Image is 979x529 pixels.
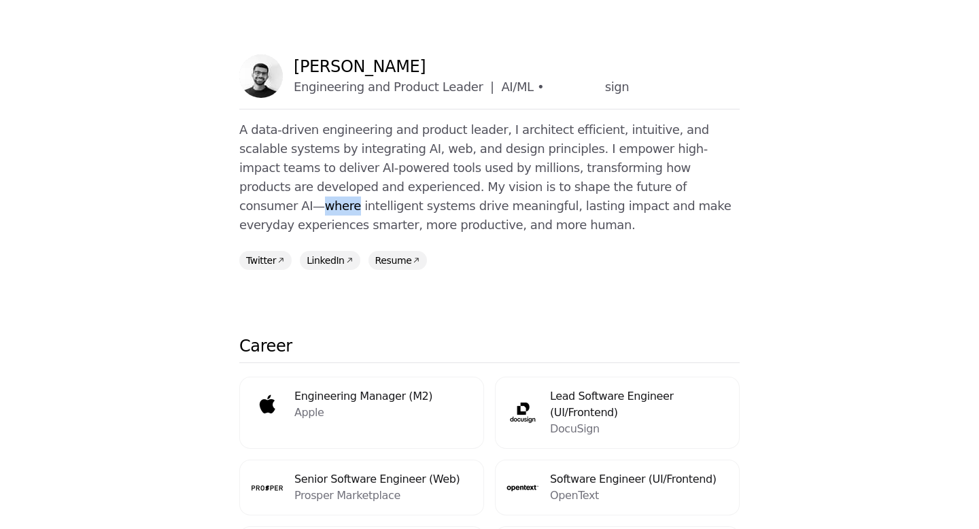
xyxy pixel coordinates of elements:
[611,78,615,97] span: i
[301,78,309,97] span: n
[495,460,740,515] a: OpenText logoSoftware Engineer (UI/Frontend)OpenText
[294,471,473,488] h4: Senior Software Engineer (Web)
[309,78,316,97] span: g
[550,471,728,488] h4: Software Engineer (UI/Frontend)
[375,78,383,97] span: n
[383,78,390,97] span: d
[621,78,629,97] span: n
[490,78,494,97] span: |
[394,78,400,97] span: P
[506,396,539,429] img: DocuSign logo
[406,78,413,97] span: o
[239,251,292,270] a: Twitter
[456,78,464,97] span: a
[239,54,629,98] a: Profile picture[PERSON_NAME]
[550,388,728,421] h4: Lead Software Engineer (UI/Frontend)
[428,78,434,97] span: c
[517,78,527,97] span: M
[341,78,346,97] span: r
[368,251,428,270] a: Resume
[251,471,284,504] img: Prosper Marketplace logo
[239,120,740,235] p: A data-driven engineering and product leader, I architect efficient, intuitive, and scalable syst...
[605,78,611,97] span: s
[239,460,484,515] a: Prosper Marketplace logoSenior Software Engineer (Web)Prosper Marketplace
[449,78,456,97] span: e
[239,377,484,449] a: Apple logoEngineering Manager (M2)Apple
[316,78,320,97] span: i
[294,388,473,405] h4: Engineering Manager (M2)
[550,421,728,437] p: DocuSign
[413,78,420,97] span: d
[320,78,327,97] span: n
[506,471,539,504] img: OpenText logo
[471,78,479,97] span: e
[294,56,629,78] p: [PERSON_NAME]
[420,78,428,97] span: u
[300,251,360,270] a: LinkedIn
[537,78,544,97] span: •
[294,488,473,504] p: Prosper Marketplace
[495,377,740,449] a: DocuSign logoLead Software Engineer (UI/Frontend)DocuSign
[346,78,349,97] span: i
[294,405,473,421] p: Apple
[251,388,284,421] img: Apple logo
[434,78,439,97] span: t
[327,78,334,97] span: e
[401,78,406,97] span: r
[357,78,364,97] span: g
[550,488,728,504] p: OpenText
[501,78,509,97] span: A
[464,78,471,97] span: d
[509,78,513,97] span: I
[239,54,283,98] img: Profile picture
[443,78,449,97] span: L
[614,78,621,97] span: g
[239,335,292,357] h2: Career
[349,78,357,97] span: n
[294,78,301,97] span: E
[368,78,375,97] span: a
[478,78,483,97] span: r
[334,78,341,97] span: e
[513,78,517,97] span: /
[527,78,534,97] span: L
